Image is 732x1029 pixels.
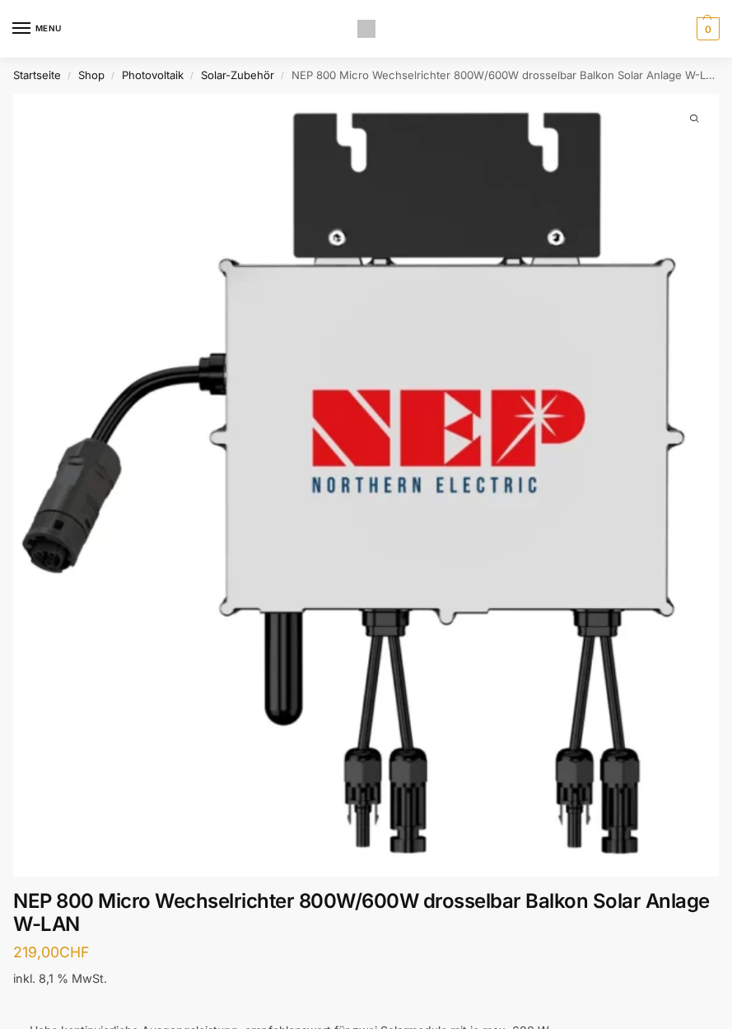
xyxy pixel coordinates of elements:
[13,68,61,82] a: Startseite
[122,68,184,82] a: Photovoltaik
[274,69,291,82] span: /
[78,68,105,82] a: Shop
[12,16,62,41] button: Menu
[692,17,720,40] nav: Cart contents
[13,58,719,94] nav: Breadcrumb
[13,890,719,938] h1: NEP 800 Micro Wechselrichter 800W/600W drosselbar Balkon Solar Anlage W-LAN
[13,94,719,877] a: NEP 800 Drosselbar auf 600 WattNEP 800
[697,17,720,40] span: 0
[13,94,719,877] img: NEP_800
[357,20,375,38] img: Solaranlagen, Speicheranlagen und Energiesparprodukte
[59,943,89,961] span: CHF
[61,69,78,82] span: /
[201,68,274,82] a: Solar-Zubehör
[692,17,720,40] a: 0
[13,971,107,985] span: inkl. 8,1 % MwSt.
[105,69,122,82] span: /
[184,69,201,82] span: /
[13,943,89,961] bdi: 219,00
